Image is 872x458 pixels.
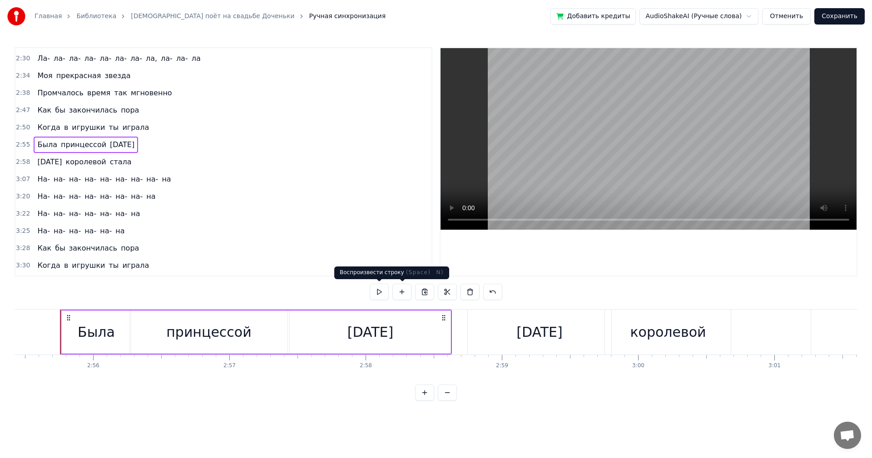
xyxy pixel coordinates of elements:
[16,71,30,80] span: 2:34
[68,208,82,219] span: на-
[36,157,63,167] span: [DATE]
[175,53,189,64] span: ла-
[129,53,143,64] span: ла-
[68,53,82,64] span: ла-
[16,123,30,132] span: 2:50
[632,362,644,369] div: 3:00
[86,88,111,98] span: время
[63,260,69,271] span: в
[54,243,66,253] span: бы
[16,244,30,253] span: 3:28
[53,226,66,236] span: на-
[53,208,66,219] span: на-
[550,8,636,25] button: Добавить кредиты
[99,191,113,202] span: на-
[347,322,393,342] div: [DATE]
[145,174,159,184] span: на-
[36,139,58,150] span: Была
[145,191,156,202] span: на
[16,89,30,98] span: 2:38
[16,227,30,236] span: 3:25
[131,12,294,21] a: [DEMOGRAPHIC_DATA] поёт на свадьбе Доченьки
[121,122,150,133] span: играла
[71,122,106,133] span: игрушки
[360,362,372,369] div: 2:58
[814,8,865,25] button: Сохранить
[53,191,66,202] span: на-
[84,208,97,219] span: на-
[120,243,140,253] span: пора
[166,322,252,342] div: принцессой
[16,140,30,149] span: 2:55
[108,122,119,133] span: ты
[114,174,128,184] span: на-
[36,122,61,133] span: Когда
[630,322,706,342] div: королевой
[113,88,128,98] span: так
[68,243,118,253] span: закончилась
[16,158,30,167] span: 2:58
[84,53,97,64] span: ла-
[121,260,150,271] span: играла
[130,88,173,98] span: мгновенно
[309,12,386,21] span: Ручная синхронизация
[36,105,52,115] span: Как
[109,157,133,167] span: стала
[36,53,51,64] span: Ла-
[130,191,144,202] span: на-
[120,105,140,115] span: пора
[16,54,30,63] span: 2:30
[68,226,82,236] span: на-
[130,208,141,219] span: на
[104,70,131,81] span: звезда
[36,88,84,98] span: Промчалось
[160,53,173,64] span: ла-
[834,422,861,449] a: Открытый чат
[36,208,51,219] span: На-
[87,362,99,369] div: 2:56
[109,139,135,150] span: [DATE]
[161,174,172,184] span: на
[68,174,82,184] span: на-
[114,208,128,219] span: на-
[35,12,62,21] a: Главная
[36,260,61,271] span: Когда
[68,105,118,115] span: закончилась
[36,174,51,184] span: На-
[63,122,69,133] span: в
[16,209,30,218] span: 3:22
[223,362,236,369] div: 2:57
[99,53,113,64] span: ла-
[108,260,119,271] span: ты
[36,243,52,253] span: Как
[71,260,106,271] span: игрушки
[334,266,436,279] div: Воспроизвести строку
[16,106,30,115] span: 2:47
[84,226,97,236] span: на-
[68,191,82,202] span: на-
[55,70,102,81] span: прекрасная
[35,12,386,21] nav: breadcrumb
[76,12,116,21] a: Библиотека
[16,261,30,270] span: 3:30
[99,226,113,236] span: на-
[145,53,158,64] span: ла,
[60,139,107,150] span: принцессой
[53,174,66,184] span: на-
[99,174,113,184] span: на-
[16,192,30,201] span: 3:20
[36,226,51,236] span: На-
[114,191,128,202] span: на-
[65,157,107,167] span: королевой
[84,174,97,184] span: на-
[36,191,51,202] span: На-
[191,53,202,64] span: ла
[53,53,66,64] span: ла-
[768,362,781,369] div: 3:01
[78,322,115,342] div: Была
[130,174,144,184] span: на-
[16,175,30,184] span: 3:07
[99,208,113,219] span: на-
[7,7,25,25] img: youka
[36,70,53,81] span: Моя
